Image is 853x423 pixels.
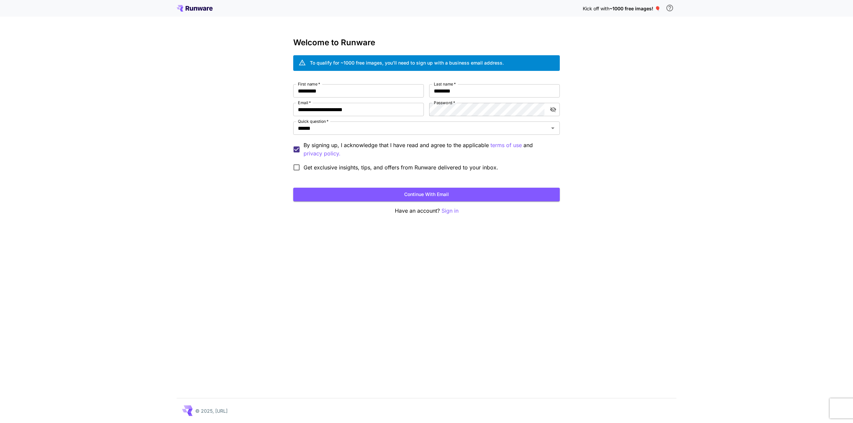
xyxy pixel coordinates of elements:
[304,163,498,171] span: Get exclusive insights, tips, and offers from Runware delivered to your inbox.
[548,123,557,133] button: Open
[547,104,559,115] button: toggle password visibility
[298,81,320,87] label: First name
[490,141,522,149] button: By signing up, I acknowledge that I have read and agree to the applicable and privacy policy.
[434,100,455,106] label: Password
[293,188,560,201] button: Continue with email
[609,6,660,11] span: ~1000 free images! 🎈
[293,38,560,47] h3: Welcome to Runware
[298,118,329,124] label: Quick question
[434,81,456,87] label: Last name
[195,407,228,414] p: © 2025, [URL]
[441,207,458,215] button: Sign in
[304,149,341,158] button: By signing up, I acknowledge that I have read and agree to the applicable terms of use and
[304,141,554,158] p: By signing up, I acknowledge that I have read and agree to the applicable and
[663,1,676,15] button: In order to qualify for free credit, you need to sign up with a business email address and click ...
[293,207,560,215] p: Have an account?
[583,6,609,11] span: Kick off with
[490,141,522,149] p: terms of use
[298,100,311,106] label: Email
[310,59,504,66] div: To qualify for ~1000 free images, you’ll need to sign up with a business email address.
[304,149,341,158] p: privacy policy.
